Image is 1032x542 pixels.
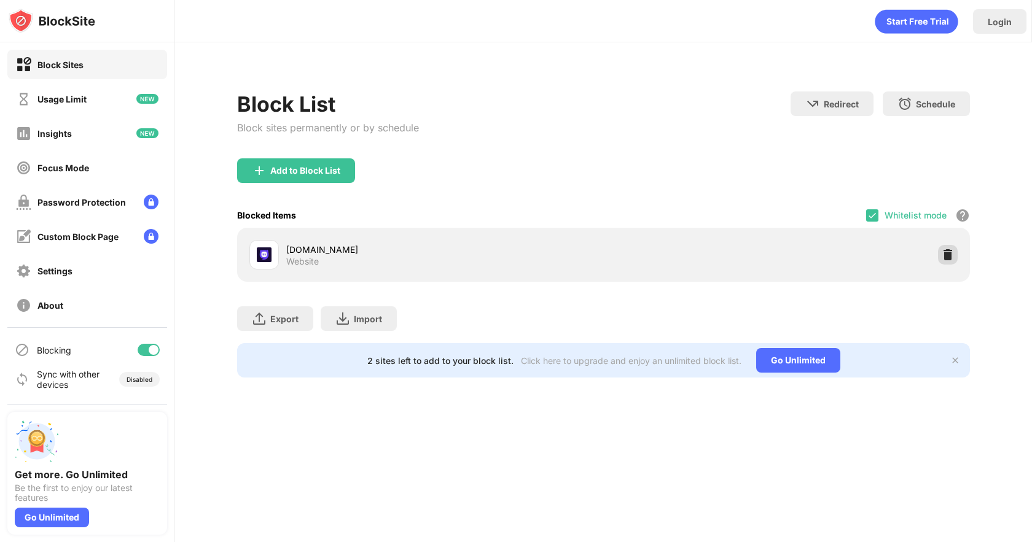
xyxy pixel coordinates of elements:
[144,195,158,209] img: lock-menu.svg
[136,94,158,104] img: new-icon.svg
[144,229,158,244] img: lock-menu.svg
[286,243,604,256] div: [DOMAIN_NAME]
[37,60,84,70] div: Block Sites
[875,9,958,34] div: animation
[16,91,31,107] img: time-usage-off.svg
[16,160,31,176] img: focus-off.svg
[237,122,419,134] div: Block sites permanently or by schedule
[16,298,31,313] img: about-off.svg
[15,468,160,481] div: Get more. Go Unlimited
[16,195,31,210] img: password-protection-off.svg
[521,355,741,366] div: Click here to upgrade and enjoy an unlimited block list.
[916,99,955,109] div: Schedule
[286,256,319,267] div: Website
[37,231,119,242] div: Custom Block Page
[37,94,87,104] div: Usage Limit
[16,57,31,72] img: block-on.svg
[9,9,95,33] img: logo-blocksite.svg
[367,355,514,366] div: 2 sites left to add to your block list.
[37,163,89,173] div: Focus Mode
[950,355,960,365] img: x-button.svg
[15,508,89,527] div: Go Unlimited
[988,17,1012,27] div: Login
[270,314,299,324] div: Export
[127,376,152,383] div: Disabled
[37,369,100,390] div: Sync with other devices
[15,419,59,463] img: push-unlimited.svg
[270,166,340,176] div: Add to Block List
[37,345,71,355] div: Blocking
[37,300,63,311] div: About
[756,348,840,373] div: Go Unlimited
[15,372,29,387] img: sync-icon.svg
[15,483,160,503] div: Be the first to enjoy our latest features
[824,99,859,109] div: Redirect
[37,266,72,276] div: Settings
[16,229,31,244] img: customize-block-page-off.svg
[136,128,158,138] img: new-icon.svg
[16,126,31,141] img: insights-off.svg
[867,211,877,220] img: check.svg
[37,128,72,139] div: Insights
[885,210,947,220] div: Whitelist mode
[237,210,296,220] div: Blocked Items
[237,91,419,117] div: Block List
[15,343,29,357] img: blocking-icon.svg
[257,247,272,262] img: favicons
[354,314,382,324] div: Import
[37,197,126,207] div: Password Protection
[16,263,31,279] img: settings-off.svg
